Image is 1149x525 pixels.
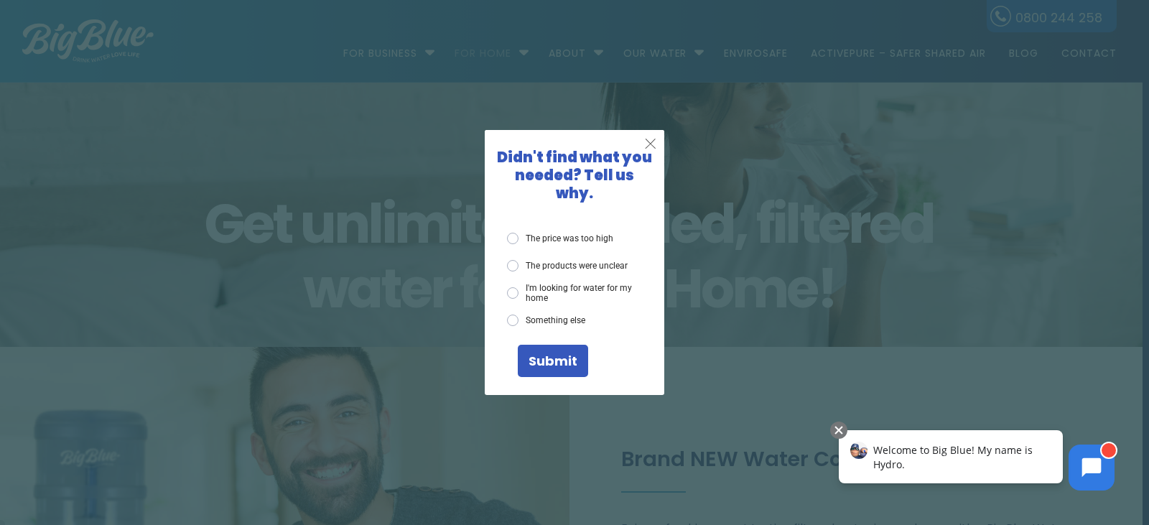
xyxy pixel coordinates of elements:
[529,352,577,370] span: Submit
[507,260,628,271] label: The products were unclear
[497,147,652,203] span: Didn't find what you needed? Tell us why.
[644,134,657,152] span: X
[824,419,1129,505] iframe: Chatbot
[507,233,613,244] label: The price was too high
[507,315,585,326] label: Something else
[507,283,643,304] label: I'm looking for water for my home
